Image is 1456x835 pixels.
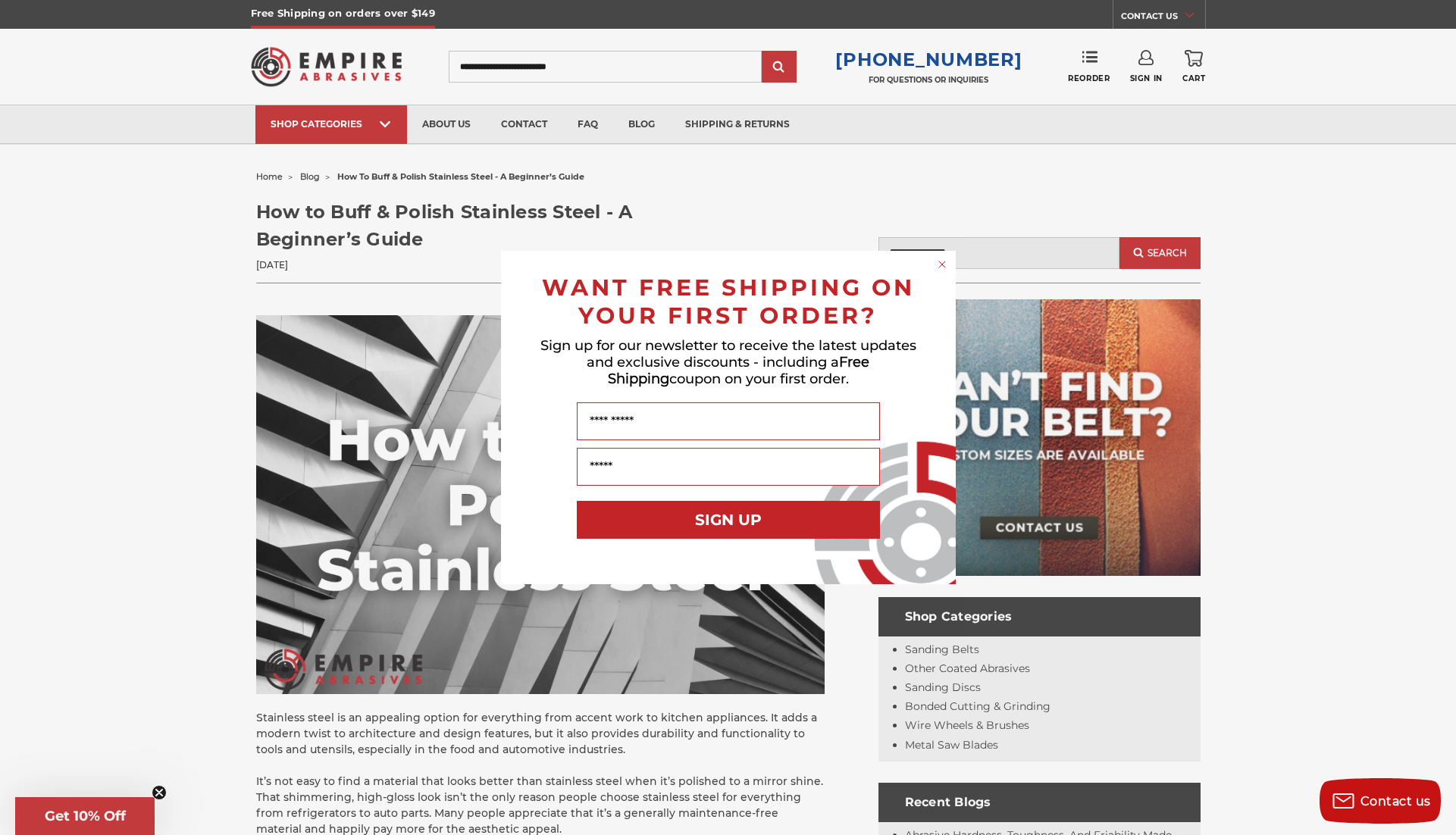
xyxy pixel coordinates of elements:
button: SIGN UP [577,501,880,539]
span: Free Shipping [608,354,870,387]
span: WANT FREE SHIPPING ON YOUR FIRST ORDER? [542,274,915,330]
button: Contact us [1320,778,1441,824]
span: Sign up for our newsletter to receive the latest updates and exclusive discounts - including a co... [540,337,916,387]
button: Close dialog [935,257,950,272]
span: Contact us [1360,794,1431,808]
